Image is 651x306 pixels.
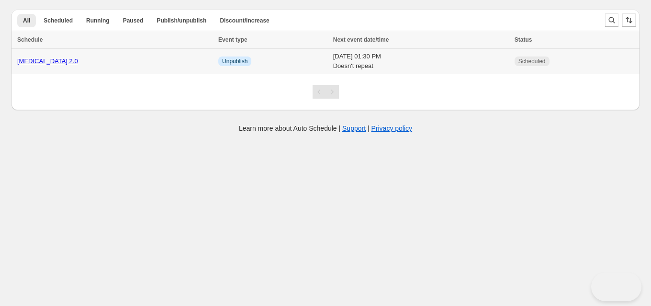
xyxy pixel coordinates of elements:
[342,125,366,132] a: Support
[123,17,144,24] span: Paused
[218,36,247,43] span: Event type
[44,17,73,24] span: Scheduled
[86,17,110,24] span: Running
[605,13,618,27] button: Search and filter results
[622,13,636,27] button: Sort the results
[23,17,30,24] span: All
[222,57,247,65] span: Unpublish
[17,57,78,65] a: [MEDICAL_DATA] 2.0
[239,124,412,133] p: Learn more about Auto Schedule | |
[220,17,269,24] span: Discount/increase
[371,125,413,132] a: Privacy policy
[330,49,512,74] td: [DATE] 01:30 PM Doesn't repeat
[17,36,43,43] span: Schedule
[518,57,546,65] span: Scheduled
[333,36,389,43] span: Next event date/time
[157,17,206,24] span: Publish/unpublish
[515,36,532,43] span: Status
[591,272,641,301] iframe: Toggle Customer Support
[313,85,339,99] nav: Pagination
